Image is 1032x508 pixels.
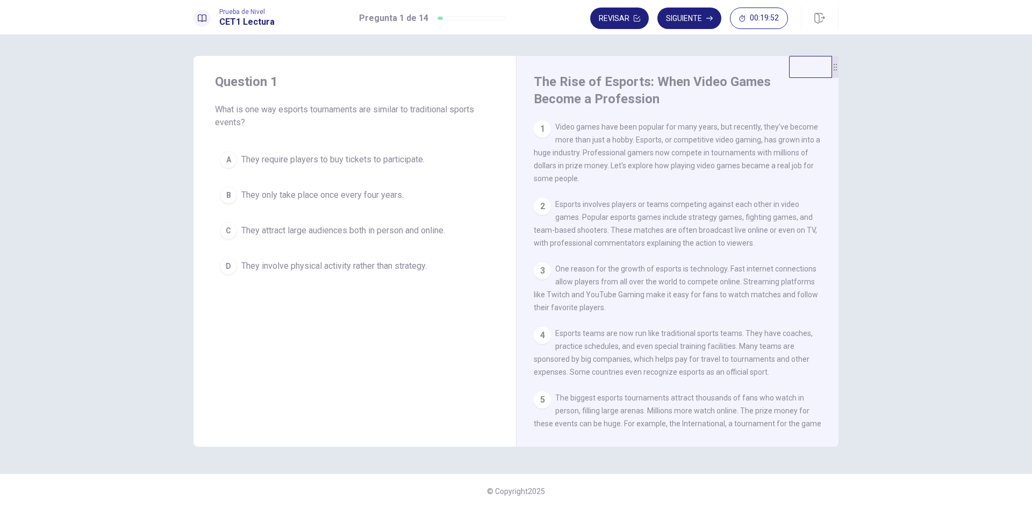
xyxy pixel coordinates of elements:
[220,187,237,204] div: B
[219,16,275,28] h1: CET1 Lectura
[534,329,813,376] span: Esports teams are now run like traditional sports teams. They have coaches, practice schedules, a...
[241,189,404,202] span: They only take place once every four years.
[534,262,551,280] div: 3
[487,487,545,496] span: © Copyright 2025
[534,123,820,183] span: Video games have been popular for many years, but recently, they've become more than just a hobby...
[534,120,551,138] div: 1
[220,222,237,239] div: C
[730,8,788,29] button: 00:19:52
[241,260,427,273] span: They involve physical activity rather than strategy.
[215,103,494,129] span: What is one way esports tournaments are similar to traditional sports events?
[215,253,494,280] button: DThey involve physical activity rather than strategy.
[220,151,237,168] div: A
[534,264,818,312] span: One reason for the growth of esports is technology. Fast internet connections allow players from ...
[241,153,425,166] span: They require players to buy tickets to participate.
[534,73,819,108] h4: The Rise of Esports: When Video Games Become a Profession
[241,224,445,237] span: They attract large audiences both in person and online.
[215,73,494,90] h4: Question 1
[590,8,649,29] button: Revisar
[215,146,494,173] button: AThey require players to buy tickets to participate.
[534,327,551,344] div: 4
[534,200,817,247] span: Esports involves players or teams competing against each other in video games. Popular esports ga...
[534,198,551,215] div: 2
[215,217,494,244] button: CThey attract large audiences both in person and online.
[534,393,821,441] span: The biggest esports tournaments attract thousands of fans who watch in person, filling large aren...
[220,257,237,275] div: D
[215,182,494,209] button: BThey only take place once every four years.
[534,391,551,409] div: 5
[750,14,779,23] span: 00:19:52
[219,8,275,16] span: Prueba de Nivel
[359,12,428,25] h1: Pregunta 1 de 14
[657,8,721,29] button: Siguiente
